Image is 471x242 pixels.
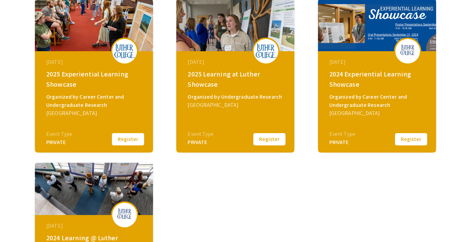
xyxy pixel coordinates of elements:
[329,109,427,117] div: [GEOGRAPHIC_DATA]
[46,109,143,117] div: [GEOGRAPHIC_DATA]
[188,93,285,101] div: Organized by Undergraduate Research
[5,211,29,237] iframe: Chat
[46,138,72,146] div: PRIVATE
[114,206,135,223] img: 2024-learning-luther_eventLogo_b7a137_.png
[111,132,145,146] button: Register
[114,44,135,58] img: 2025-experiential-learning-showcase_eventLogo_377aea_.png
[46,58,143,66] div: [DATE]
[188,69,285,89] div: 2025 Learning at Luther Showcase
[188,58,285,66] div: [DATE]
[252,132,287,146] button: Register
[329,69,427,89] div: 2024 Experiential Learning Showcase
[46,69,143,89] div: 2025 Experiential Learning Showcase
[397,42,418,59] img: 2024-experiential-learning_eventLogo_531c99_.png
[46,130,72,138] div: Event Type
[35,163,153,215] img: 2024-learning-luther_eventCoverPhoto_493626__thumb.jpg
[329,130,355,138] div: Event Type
[46,222,143,230] div: [DATE]
[329,58,427,66] div: [DATE]
[394,132,428,146] button: Register
[256,44,276,58] img: 2025-learning-luther_eventLogo_660283_.png
[329,93,427,109] div: Organized by Career Center and Undergraduate Research
[188,101,285,109] div: [GEOGRAPHIC_DATA]
[188,138,214,146] div: PRIVATE
[46,93,143,109] div: Organized by Career Center and Undergraduate Research
[188,130,214,138] div: Event Type
[329,138,355,146] div: PRIVATE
